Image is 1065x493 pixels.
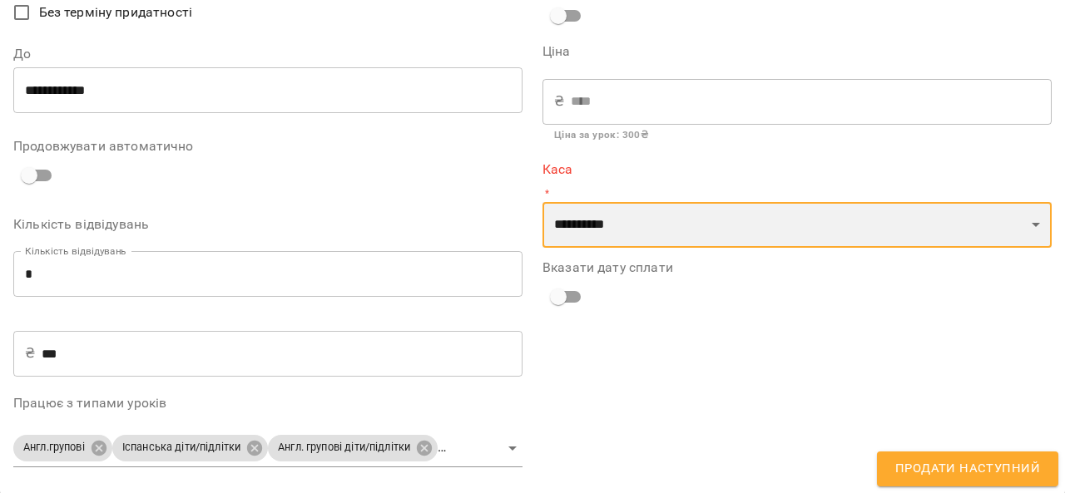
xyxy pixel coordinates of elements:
span: Англ.групові [13,440,95,456]
label: Каса [542,163,1052,176]
p: ₴ [554,91,564,111]
button: Продати наступний [877,451,1058,486]
label: Вказати дату сплати [542,261,1052,274]
div: Англ.груповіІспанська діти/підліткиАнгл. групові діти/підліткиАнгл.групові діти [13,430,523,467]
label: Продовжувати автоматично [13,140,523,153]
span: Іспанська діти/підлітки [112,440,250,456]
span: Англ.групові діти [438,440,542,456]
span: Англ. групові діти/підлітки [268,440,420,456]
div: Англ.групові [13,435,112,461]
label: До [13,47,523,61]
label: Ціна [542,45,1052,58]
span: Без терміну придатності [39,2,192,22]
div: Іспанська діти/підлітки [112,435,268,461]
div: Англ. групові діти/підлітки [268,435,438,461]
label: Працює з типами уроків [13,397,523,410]
div: Англ.групові діти [438,435,560,461]
b: Ціна за урок : 300 ₴ [554,129,648,141]
span: Продати наступний [895,458,1040,480]
label: Кількість відвідувань [13,218,523,231]
p: ₴ [25,343,35,363]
